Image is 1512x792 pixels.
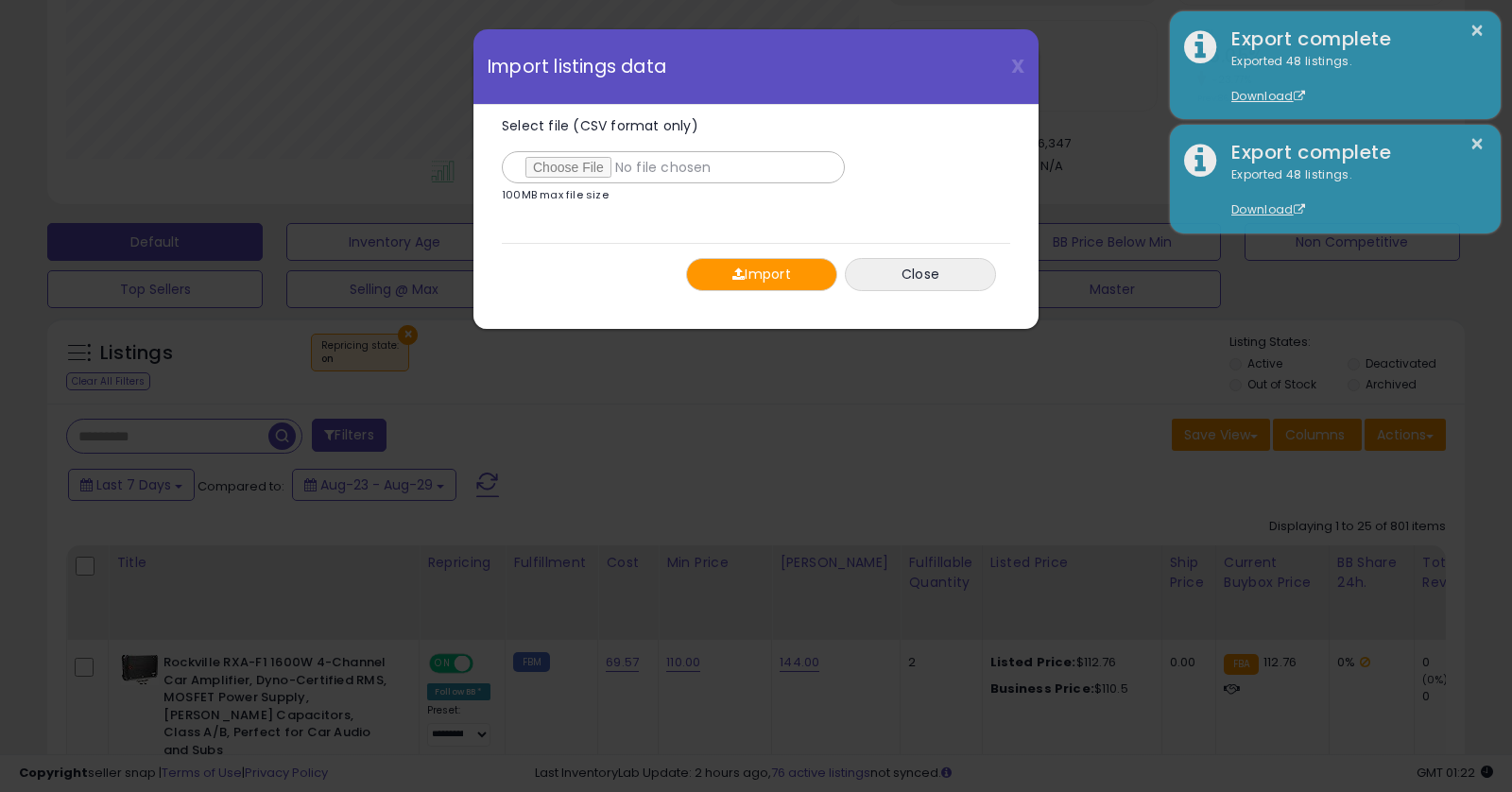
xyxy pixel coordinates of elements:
[488,58,666,76] span: Import listings data
[502,116,698,135] span: Select file (CSV format only)
[502,190,609,200] p: 100MB max file size
[1469,132,1485,156] button: ×
[1217,139,1486,166] div: Export complete
[845,258,996,291] button: Close
[1217,166,1486,219] div: Exported 48 listings.
[1231,201,1305,217] a: Download
[686,258,837,291] button: Import
[1231,88,1305,104] a: Download
[1217,53,1486,106] div: Exported 48 listings.
[1011,53,1024,79] span: X
[1469,19,1485,43] button: ×
[1217,26,1486,53] div: Export complete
